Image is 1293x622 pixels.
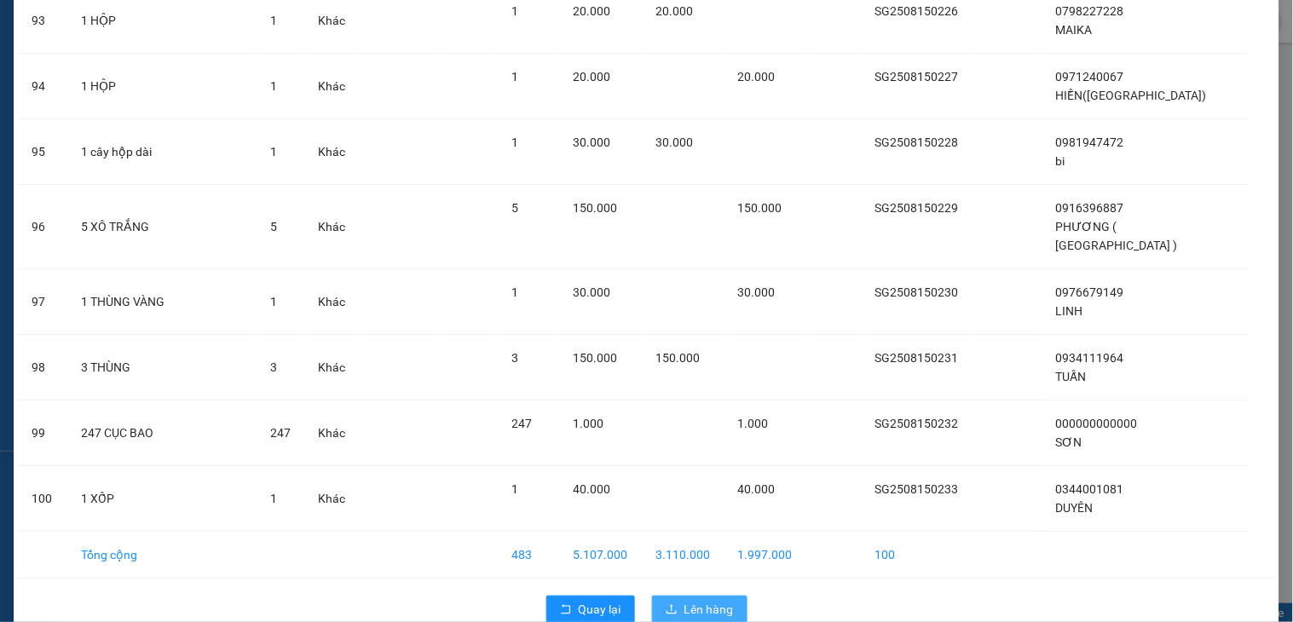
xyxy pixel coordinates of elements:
[1056,220,1178,252] span: PHƯƠNG ( [GEOGRAPHIC_DATA] )
[511,351,518,365] span: 3
[875,351,959,365] span: SG2508150231
[875,4,959,18] span: SG2508150226
[559,532,642,579] td: 5.107.000
[862,532,973,579] td: 100
[737,482,775,496] span: 40.000
[304,269,359,335] td: Khác
[1056,435,1082,449] span: SƠN
[270,220,277,233] span: 5
[511,285,518,299] span: 1
[18,335,67,400] td: 98
[875,201,959,215] span: SG2508150229
[18,466,67,532] td: 100
[511,417,532,430] span: 247
[1056,285,1124,299] span: 0976679149
[304,400,359,466] td: Khác
[67,54,257,119] td: 1 HỘP
[1056,70,1124,84] span: 0971240067
[7,61,249,103] p: VP [GEOGRAPHIC_DATA]:
[304,54,359,119] td: Khác
[642,532,724,579] td: 3.110.000
[67,466,257,532] td: 1 XỐP
[511,135,518,149] span: 1
[655,351,700,365] span: 150.000
[270,492,277,505] span: 1
[560,603,572,617] span: rollback
[1056,501,1094,515] span: DUYÊN
[573,351,617,365] span: 150.000
[573,70,610,84] span: 20.000
[1056,304,1083,318] span: LINH
[875,482,959,496] span: SG2508150233
[304,335,359,400] td: Khác
[1056,482,1124,496] span: 0344001081
[1056,417,1138,430] span: 000000000000
[511,482,518,496] span: 1
[67,269,257,335] td: 1 THÙNG VÀNG
[18,269,67,335] td: 97
[18,119,67,185] td: 95
[875,417,959,430] span: SG2508150232
[1056,351,1124,365] span: 0934111964
[875,70,959,84] span: SG2508150227
[18,54,67,119] td: 94
[498,532,559,579] td: 483
[270,360,277,374] span: 3
[511,70,518,84] span: 1
[47,7,209,39] strong: NHƯ QUỲNH
[270,145,277,158] span: 1
[67,532,257,579] td: Tổng cộng
[67,400,257,466] td: 247 CỤC BAO
[655,4,693,18] span: 20.000
[655,135,693,149] span: 30.000
[1056,154,1065,168] span: bi
[573,4,610,18] span: 20.000
[666,603,678,617] span: upload
[511,4,518,18] span: 1
[1056,201,1124,215] span: 0916396887
[1056,370,1087,383] span: TUẤN
[737,201,782,215] span: 150.000
[573,201,617,215] span: 150.000
[67,119,257,185] td: 1 cây hộp dài
[1056,89,1207,102] span: HIỀN([GEOGRAPHIC_DATA])
[67,185,257,269] td: 5 XÔ TRẮNG
[18,400,67,466] td: 99
[579,600,621,619] span: Quay lại
[573,285,610,299] span: 30.000
[875,135,959,149] span: SG2508150228
[7,64,247,103] strong: 342 [PERSON_NAME], P1, Q10, TP.HCM - 0931 556 979
[270,295,277,308] span: 1
[573,482,610,496] span: 40.000
[1056,23,1093,37] span: MAIKA
[737,285,775,299] span: 30.000
[737,417,768,430] span: 1.000
[1056,135,1124,149] span: 0981947472
[18,185,67,269] td: 96
[304,185,359,269] td: Khác
[270,14,277,27] span: 1
[67,335,257,400] td: 3 THÙNG
[304,466,359,532] td: Khác
[737,70,775,84] span: 20.000
[684,600,734,619] span: Lên hàng
[573,417,603,430] span: 1.000
[7,106,133,122] span: VP [PERSON_NAME]:
[270,426,291,440] span: 247
[511,201,518,215] span: 5
[1056,4,1124,18] span: 0798227228
[270,79,277,93] span: 1
[875,285,959,299] span: SG2508150230
[724,532,805,579] td: 1.997.000
[304,119,359,185] td: Khác
[573,135,610,149] span: 30.000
